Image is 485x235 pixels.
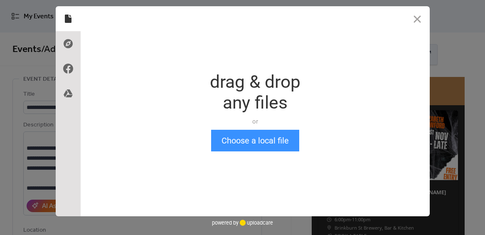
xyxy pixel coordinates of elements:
[212,216,273,229] div: powered by
[56,56,81,81] div: Facebook
[210,72,300,113] div: drag & drop any files
[56,6,81,31] div: Local Files
[211,130,299,151] button: Choose a local file
[56,81,81,106] div: Google Drive
[239,220,273,226] a: uploadcare
[210,117,300,126] div: or
[405,6,430,31] button: Close
[56,31,81,56] div: Direct Link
